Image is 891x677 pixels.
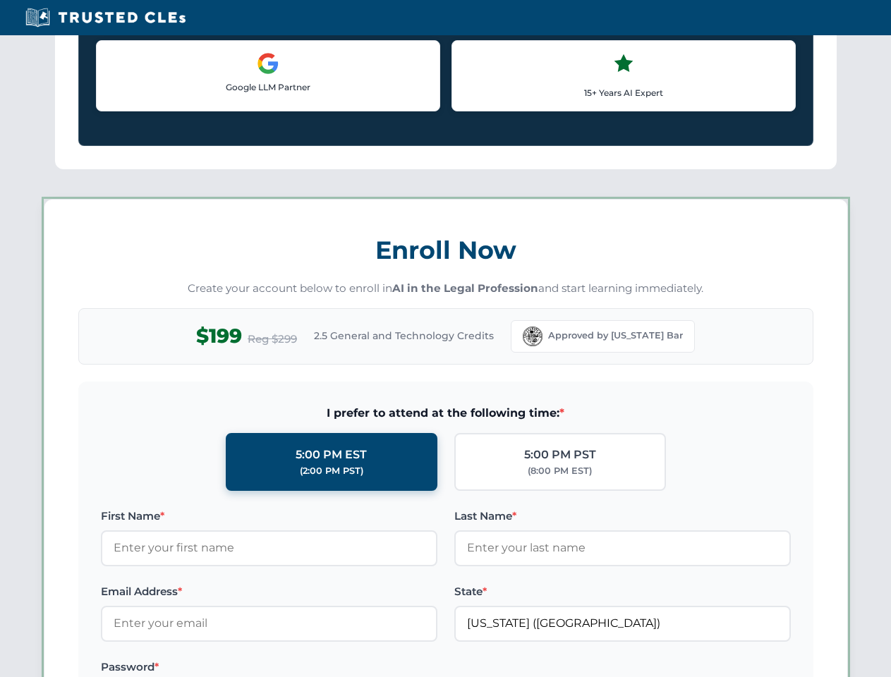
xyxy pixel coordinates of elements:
div: 5:00 PM EST [296,446,367,464]
p: Google LLM Partner [108,80,428,94]
div: (2:00 PM PST) [300,464,363,478]
img: Google [257,52,279,75]
label: First Name [101,508,437,525]
p: Create your account below to enroll in and start learning immediately. [78,281,813,297]
span: $199 [196,320,242,352]
label: Password [101,659,437,676]
label: State [454,583,791,600]
div: 5:00 PM PST [524,446,596,464]
span: Reg $299 [248,331,297,348]
input: Florida (FL) [454,606,791,641]
label: Last Name [454,508,791,525]
input: Enter your first name [101,530,437,566]
img: Trusted CLEs [21,7,190,28]
img: Florida Bar [523,327,543,346]
p: 15+ Years AI Expert [463,86,784,99]
span: Approved by [US_STATE] Bar [548,329,683,343]
input: Enter your email [101,606,437,641]
h3: Enroll Now [78,228,813,272]
input: Enter your last name [454,530,791,566]
label: Email Address [101,583,437,600]
strong: AI in the Legal Profession [392,281,538,295]
span: I prefer to attend at the following time: [101,404,791,422]
span: 2.5 General and Technology Credits [314,328,494,343]
div: (8:00 PM EST) [528,464,592,478]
